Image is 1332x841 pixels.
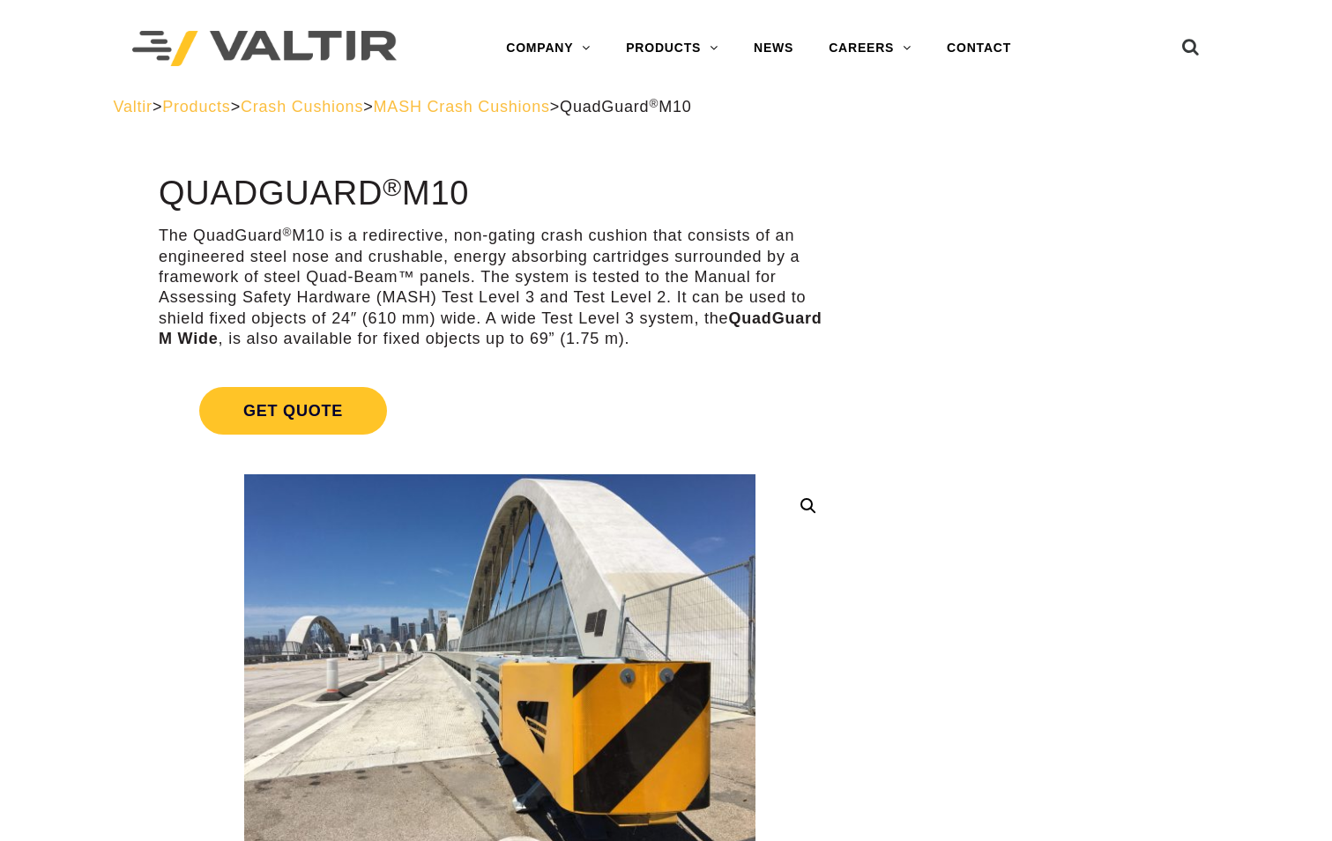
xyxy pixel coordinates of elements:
a: COMPANY [488,31,608,66]
a: CONTACT [929,31,1029,66]
div: > > > > [113,97,1218,117]
a: Valtir [113,98,152,115]
p: The QuadGuard M10 is a redirective, non-gating crash cushion that consists of an engineered steel... [159,226,840,349]
a: PRODUCTS [608,31,736,66]
a: NEWS [736,31,811,66]
a: MASH Crash Cushions [374,98,550,115]
span: Get Quote [199,387,387,435]
sup: ® [649,97,659,110]
h1: QuadGuard M10 [159,175,840,212]
sup: ® [383,173,402,201]
span: QuadGuard M10 [560,98,691,115]
a: Get Quote [159,366,840,456]
a: CAREERS [811,31,929,66]
a: Products [162,98,230,115]
sup: ® [282,226,292,239]
a: Crash Cushions [241,98,363,115]
img: Valtir [132,31,397,67]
